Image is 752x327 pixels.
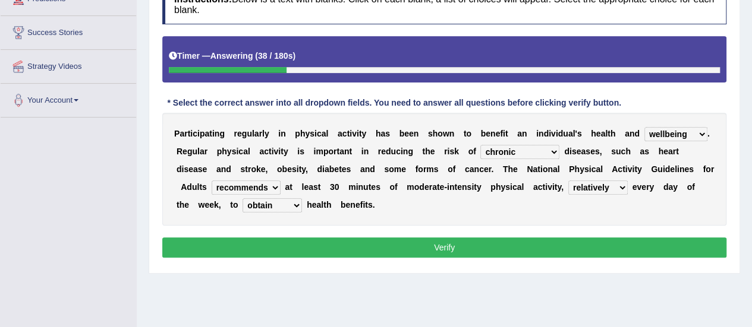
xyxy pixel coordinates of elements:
b: a [380,129,385,138]
b: t [369,182,372,192]
a: Strategy Videos [1,50,136,80]
b: s [644,147,649,156]
b: t [359,129,362,138]
b: v [273,147,278,156]
b: n [522,129,527,138]
b: y [361,129,366,138]
b: l [600,164,603,174]
b: t [437,182,440,192]
b: e [183,147,187,156]
b: t [269,147,272,156]
b: d [187,182,192,192]
b: t [245,164,248,174]
b: s [385,129,390,138]
b: a [470,164,474,174]
b: a [193,164,198,174]
b: o [418,164,423,174]
b: b [399,129,404,138]
b: d [386,147,391,156]
b: c [618,164,622,174]
b: h [300,129,306,138]
b: c [342,129,347,138]
b: o [389,164,394,174]
b: l [675,164,677,174]
b: s [449,147,454,156]
b: v [352,129,357,138]
b: c [396,147,401,156]
b: u [192,182,197,192]
b: G [651,164,657,174]
b: d [665,164,670,174]
a: Your Account [1,84,136,113]
b: i [625,164,628,174]
b: t [676,147,679,156]
b: a [553,164,558,174]
b: y [301,164,306,174]
b: a [625,129,630,138]
b: e [684,164,689,174]
b: t [188,129,191,138]
b: e [484,164,489,174]
b: - [444,182,447,192]
b: o [706,164,711,174]
button: Verify [162,237,726,258]
b: e [334,164,339,174]
b: i [536,129,539,138]
b: f [415,164,418,174]
b: s [376,182,380,192]
b: t [464,129,467,138]
b: y [265,129,269,138]
b: R [177,147,183,156]
b: u [363,182,369,192]
b: g [187,147,193,156]
h5: Timer — [169,52,295,61]
b: e [590,147,595,156]
a: Success Stories [1,16,136,46]
b: y [305,129,310,138]
b: h [658,147,663,156]
b: l [326,129,328,138]
b: i [503,129,505,138]
b: t [505,129,508,138]
b: o [251,164,256,174]
b: s [595,147,600,156]
b: i [181,164,184,174]
b: i [314,129,317,138]
b: s [198,164,203,174]
b: i [197,129,200,138]
b: g [408,147,413,156]
b: n [365,164,370,174]
b: l [262,129,265,138]
b: i [447,147,449,156]
b: e [663,147,668,156]
b: e [495,129,500,138]
b: n [221,164,226,174]
b: i [589,164,591,174]
b: y [580,164,584,174]
b: e [304,182,309,192]
b: n [679,164,685,174]
b: e [457,182,462,192]
b: l [248,147,250,156]
b: r [378,147,381,156]
b: d [370,164,375,174]
b: i [278,129,281,138]
b: i [677,164,679,174]
b: h [433,129,438,138]
b: s [232,147,237,156]
b: a [581,147,586,156]
b: c [465,164,470,174]
b: u [616,147,621,156]
b: m [407,182,414,192]
b: m [316,147,323,156]
b: s [310,129,314,138]
b: n [490,129,496,138]
b: r [429,182,432,192]
b: o [448,164,453,174]
b: i [632,164,634,174]
b: s [689,164,694,174]
b: A [612,164,618,174]
b: e [237,129,242,138]
b: w [443,129,449,138]
b: t [622,164,625,174]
